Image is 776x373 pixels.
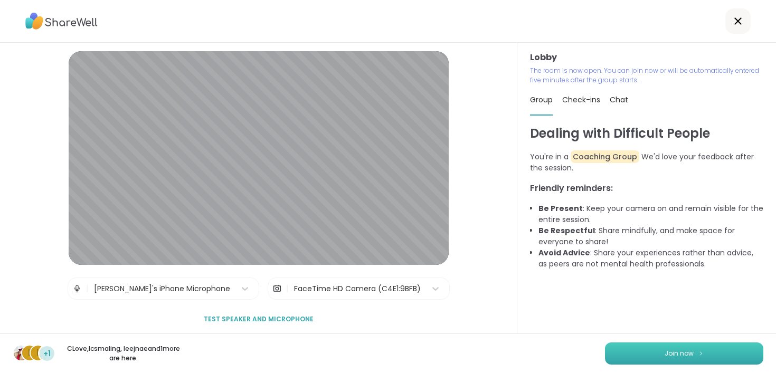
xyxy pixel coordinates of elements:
span: l [28,346,32,360]
img: Camera [272,278,282,299]
img: ShareWell Logo [25,9,98,33]
span: l [36,346,40,360]
div: [PERSON_NAME]'s iPhone Microphone [94,283,230,294]
img: CLove [14,346,29,360]
b: Be Respectful [538,225,595,236]
span: Check-ins [562,94,600,105]
div: FaceTime HD Camera (C4E1:9BFB) [294,283,421,294]
span: Coaching Group [571,150,639,163]
b: Be Present [538,203,583,214]
img: ShareWell Logomark [698,350,704,356]
img: Microphone [72,278,82,299]
button: Test speaker and microphone [200,308,318,330]
p: You're in a We'd love your feedback after the session. [530,151,763,174]
span: +1 [43,348,51,359]
h1: Dealing with Difficult People [530,124,763,143]
span: Chat [610,94,628,105]
li: : Keep your camera on and remain visible for the entire session. [538,203,763,225]
h3: Lobby [530,51,763,64]
span: Test speaker and microphone [204,314,314,324]
p: CLove , lcsmaling , leejnae and 1 more are here. [64,344,183,363]
span: | [86,278,89,299]
li: : Share your experiences rather than advice, as peers are not mental health professionals. [538,247,763,270]
button: Join now [605,342,763,365]
p: The room is now open. You can join now or will be automatically entered five minutes after the gr... [530,66,763,85]
span: Join now [665,349,694,358]
h3: Friendly reminders: [530,182,763,195]
li: : Share mindfully, and make space for everyone to share! [538,225,763,247]
span: | [286,278,289,299]
b: Avoid Advice [538,247,590,258]
span: Group [530,94,553,105]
